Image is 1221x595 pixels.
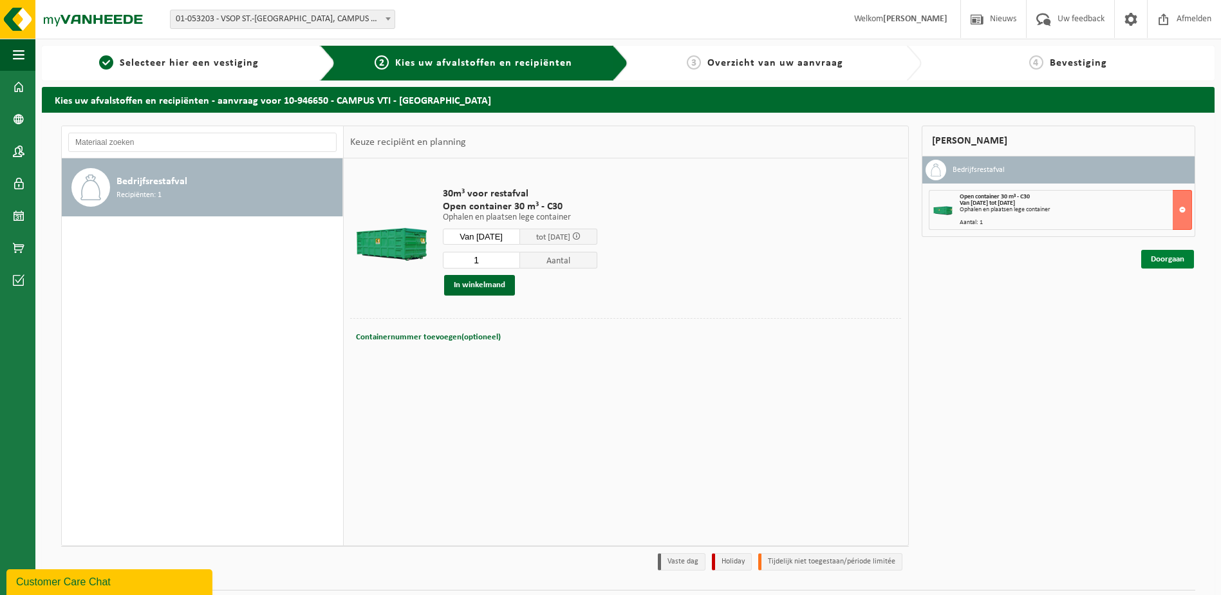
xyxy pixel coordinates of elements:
[443,229,520,245] input: Selecteer datum
[117,189,162,202] span: Recipiënten: 1
[520,252,597,269] span: Aantal
[68,133,337,152] input: Materiaal zoeken
[42,87,1215,112] h2: Kies uw afvalstoffen en recipiënten - aanvraag voor 10-946650 - CAMPUS VTI - [GEOGRAPHIC_DATA]
[170,10,395,29] span: 01-053203 - VSOP ST.-BERTINUS, CAMPUS VTI - POPERINGE
[960,193,1030,200] span: Open container 30 m³ - C30
[658,553,705,571] li: Vaste dag
[6,567,215,595] iframe: chat widget
[960,220,1192,226] div: Aantal: 1
[344,126,472,158] div: Keuze recipiënt en planning
[536,233,570,241] span: tot [DATE]
[707,58,843,68] span: Overzicht van uw aanvraag
[883,14,947,24] strong: [PERSON_NAME]
[922,126,1196,156] div: [PERSON_NAME]
[171,10,395,28] span: 01-053203 - VSOP ST.-BERTINUS, CAMPUS VTI - POPERINGE
[62,158,343,216] button: Bedrijfsrestafval Recipiënten: 1
[960,207,1192,213] div: Ophalen en plaatsen lege container
[1141,250,1194,269] a: Doorgaan
[1029,55,1043,70] span: 4
[443,187,597,200] span: 30m³ voor restafval
[375,55,389,70] span: 2
[395,58,572,68] span: Kies uw afvalstoffen en recipiënten
[355,328,502,346] button: Containernummer toevoegen(optioneel)
[444,275,515,296] button: In winkelmand
[960,200,1015,207] strong: Van [DATE] tot [DATE]
[758,553,902,571] li: Tijdelijk niet toegestaan/période limitée
[443,213,597,222] p: Ophalen en plaatsen lege container
[99,55,113,70] span: 1
[1050,58,1107,68] span: Bevestiging
[48,55,310,71] a: 1Selecteer hier een vestiging
[443,200,597,213] span: Open container 30 m³ - C30
[356,333,501,341] span: Containernummer toevoegen(optioneel)
[120,58,259,68] span: Selecteer hier een vestiging
[687,55,701,70] span: 3
[117,174,187,189] span: Bedrijfsrestafval
[712,553,752,571] li: Holiday
[953,160,1005,180] h3: Bedrijfsrestafval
